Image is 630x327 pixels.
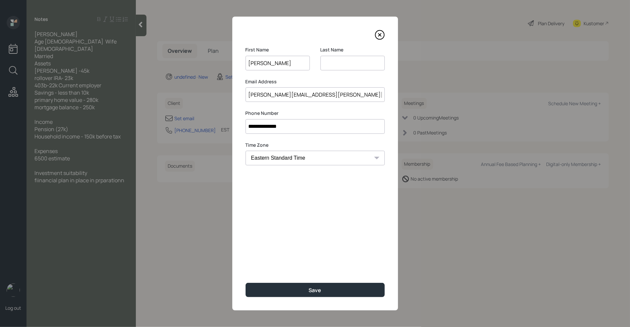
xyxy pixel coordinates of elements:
label: First Name [246,46,310,53]
div: Save [309,286,321,294]
label: Phone Number [246,110,385,117]
button: Save [246,283,385,297]
label: Time Zone [246,142,385,148]
label: Email Address [246,78,385,85]
label: Last Name [320,46,385,53]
